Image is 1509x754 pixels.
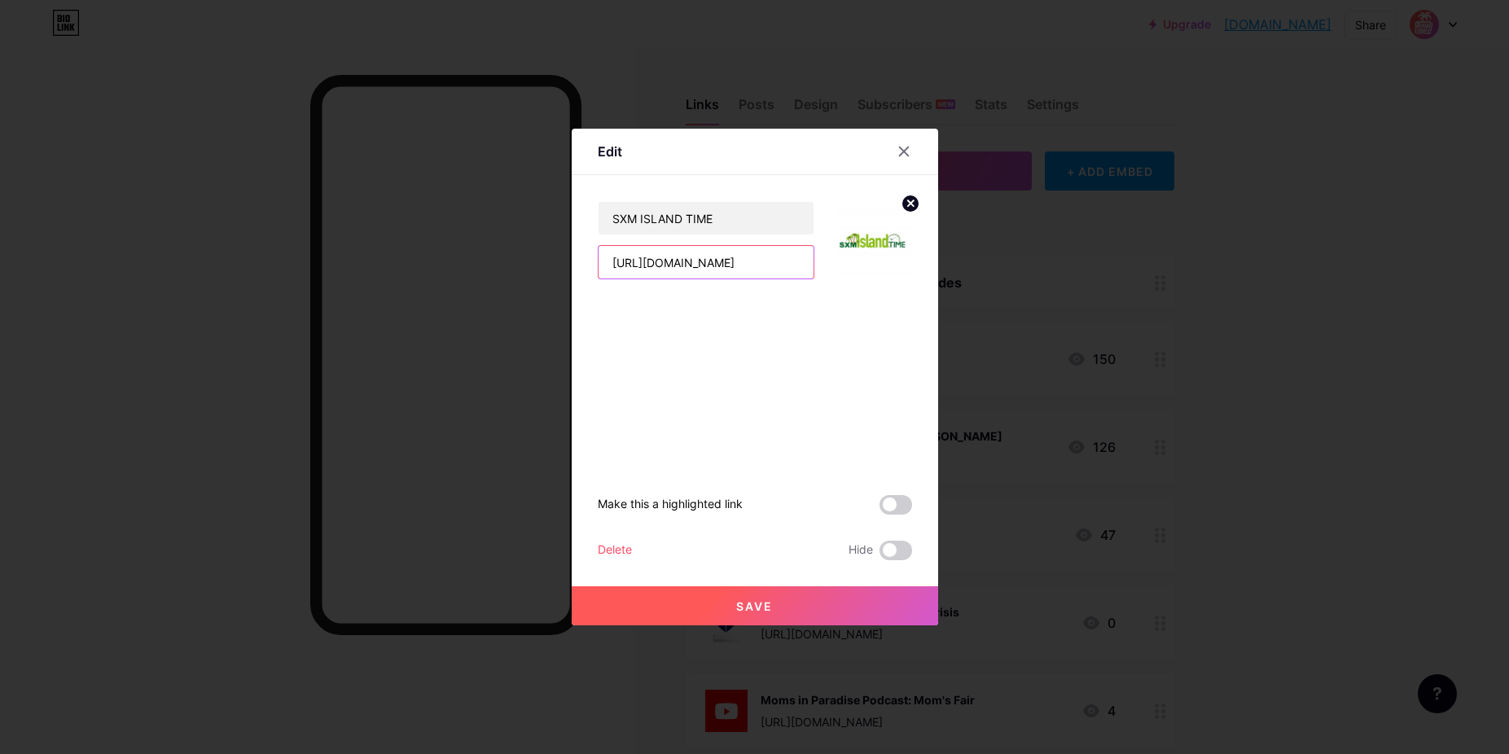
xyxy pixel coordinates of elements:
input: Title [599,202,814,235]
span: Save [736,599,773,613]
div: Make this a highlighted link [598,495,743,515]
div: Delete [598,541,632,560]
div: Edit [598,142,622,161]
img: link_thumbnail [834,201,912,279]
button: Save [572,586,938,625]
input: URL [599,246,814,278]
span: Hide [849,541,873,560]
